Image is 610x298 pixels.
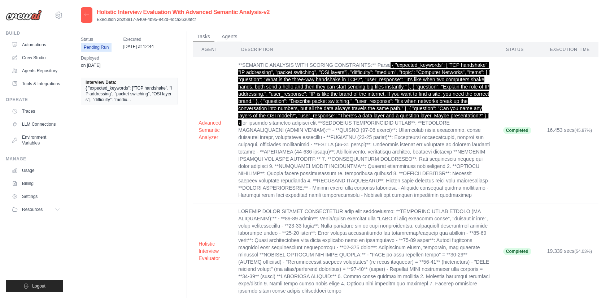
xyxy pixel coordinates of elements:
[503,127,531,134] span: Completed
[9,118,63,130] a: LLM Connections
[86,79,116,85] span: Interview Data:
[9,105,63,117] a: Traces
[574,249,592,254] span: (54.03%)
[32,283,45,289] span: Logout
[9,52,63,64] a: Crew Studio
[81,63,100,68] time: September 21, 2025 at 19:00 IST
[97,17,270,22] p: Execution 2b2f3917-a409-4b95-842d-4dca2630afcf
[9,165,63,176] a: Usage
[86,85,173,103] span: { "expected_keywords": ["TCP handshake", "IP addressing", "packet switching", "OSI layers"], "dif...
[193,42,232,57] th: Agent
[232,57,497,203] td: **SEMANTIC ANALYSIS WITH SCORING CONSTRAINTS:** Parse lor ipsumdo sitametco adipisci elit **SEDDO...
[238,62,490,126] span: { "expected_keywords": ["TCP handshake", "IP addressing", "packet switching", "OSI layers"], "dif...
[9,39,63,51] a: Automations
[9,204,63,215] button: Resources
[81,43,112,52] span: Pending Run
[199,119,227,141] button: Advanced Semantic Analyzer
[9,131,63,149] a: Environment Variables
[6,280,63,292] button: Logout
[6,156,63,162] div: Manage
[217,31,242,42] button: Agents
[123,36,154,43] span: Executed
[123,44,154,49] time: October 4, 2025 at 12:44 IST
[232,42,497,57] th: Description
[199,240,227,262] button: Holistic Interview Evaluator
[22,207,43,212] span: Resources
[9,178,63,189] a: Billing
[9,65,63,77] a: Agents Repository
[97,8,270,17] h2: Holistic Interview Evaluation With Advanced Semantic Analysis-v2
[497,42,541,57] th: Status
[503,248,531,255] span: Completed
[81,55,100,62] span: Deployed
[541,57,598,203] td: 16.453 secs
[6,10,42,21] img: Logo
[574,128,592,133] span: (45.97%)
[81,36,112,43] span: Status
[6,30,63,36] div: Build
[6,97,63,103] div: Operate
[193,31,214,42] button: Tasks
[9,191,63,202] a: Settings
[541,42,598,57] th: Execution Time
[9,78,63,90] a: Tools & Integrations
